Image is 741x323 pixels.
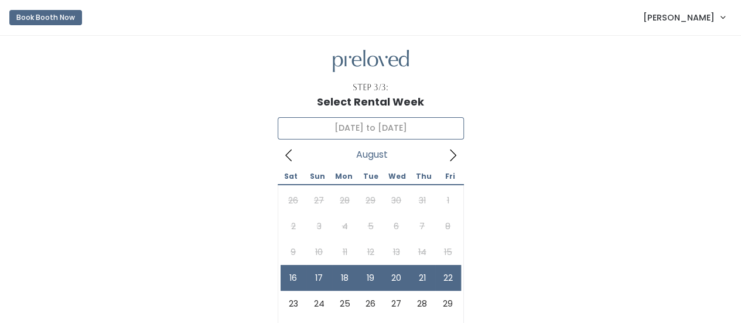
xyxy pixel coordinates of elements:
[332,291,358,317] span: August 25, 2025
[356,152,388,157] span: August
[281,265,306,291] span: August 16, 2025
[409,265,435,291] span: August 21, 2025
[330,173,357,180] span: Mon
[358,291,384,317] span: August 26, 2025
[333,50,409,73] img: preloved logo
[409,291,435,317] span: August 28, 2025
[353,81,388,94] div: Step 3/3:
[631,5,736,30] a: [PERSON_NAME]
[435,265,461,291] span: August 22, 2025
[304,173,330,180] span: Sun
[384,291,409,317] span: August 27, 2025
[306,291,332,317] span: August 24, 2025
[278,117,464,140] input: Select week
[9,5,82,30] a: Book Booth Now
[384,265,409,291] span: August 20, 2025
[358,265,384,291] span: August 19, 2025
[411,173,437,180] span: Thu
[384,173,410,180] span: Wed
[332,265,358,291] span: August 18, 2025
[281,291,306,317] span: August 23, 2025
[317,96,424,108] h1: Select Rental Week
[278,173,304,180] span: Sat
[643,11,715,24] span: [PERSON_NAME]
[306,265,332,291] span: August 17, 2025
[435,291,461,317] span: August 29, 2025
[9,10,82,25] button: Book Booth Now
[357,173,384,180] span: Tue
[437,173,463,180] span: Fri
